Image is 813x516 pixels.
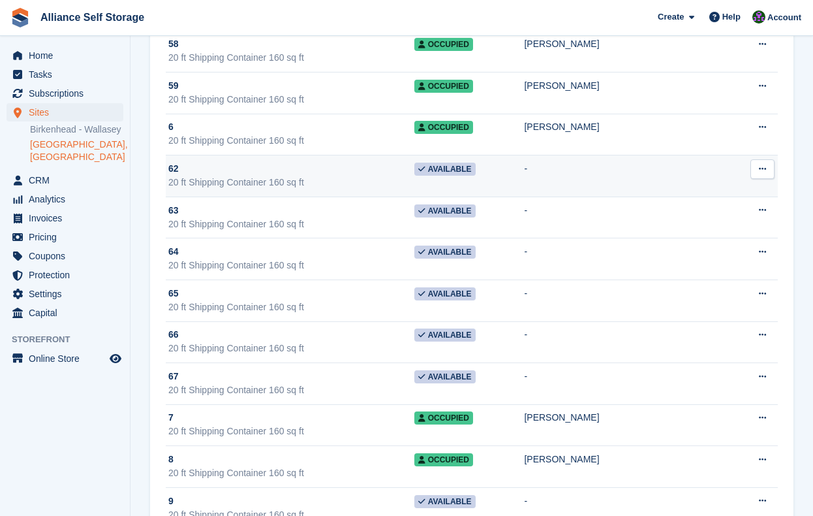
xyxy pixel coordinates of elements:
[7,190,123,208] a: menu
[414,411,473,425] span: Occupied
[524,238,728,280] td: -
[414,453,473,466] span: Occupied
[29,228,107,246] span: Pricing
[29,190,107,208] span: Analytics
[524,280,728,321] td: -
[168,466,414,480] div: 20 ft Shipping Container 160 sq ft
[414,287,476,300] span: Available
[168,218,414,231] div: 20 ft Shipping Container 160 sq ft
[29,84,107,103] span: Subscriptions
[29,304,107,322] span: Capital
[7,171,123,189] a: menu
[414,121,473,134] span: Occupied
[168,370,179,383] span: 67
[168,93,414,106] div: 20 ft Shipping Container 160 sq ft
[414,163,476,176] span: Available
[7,46,123,65] a: menu
[7,247,123,265] a: menu
[168,120,174,134] span: 6
[7,209,123,227] a: menu
[7,349,123,368] a: menu
[168,204,179,218] span: 63
[524,363,728,405] td: -
[29,171,107,189] span: CRM
[168,245,179,259] span: 64
[168,37,179,51] span: 58
[414,370,476,383] span: Available
[168,79,179,93] span: 59
[524,321,728,363] td: -
[752,10,765,24] img: Romilly Norton
[7,65,123,84] a: menu
[7,285,123,303] a: menu
[29,65,107,84] span: Tasks
[414,495,476,508] span: Available
[7,84,123,103] a: menu
[414,204,476,218] span: Available
[524,197,728,238] td: -
[767,11,801,24] span: Account
[29,247,107,265] span: Coupons
[10,8,30,27] img: stora-icon-8386f47178a22dfd0bd8f6a31ec36ba5ce8667c1dd55bd0f319d3a0aa187defe.svg
[414,329,476,342] span: Available
[30,138,123,163] a: [GEOGRAPHIC_DATA], [GEOGRAPHIC_DATA]
[7,304,123,322] a: menu
[30,123,123,136] a: Birkenhead - Wallasey
[168,383,414,397] div: 20 ft Shipping Container 160 sq ft
[414,80,473,93] span: Occupied
[524,37,728,51] div: [PERSON_NAME]
[168,176,414,189] div: 20 ft Shipping Container 160 sq ft
[7,228,123,246] a: menu
[168,453,174,466] span: 8
[414,246,476,259] span: Available
[658,10,684,24] span: Create
[29,285,107,303] span: Settings
[168,300,414,314] div: 20 ft Shipping Container 160 sq ft
[108,351,123,366] a: Preview store
[168,287,179,300] span: 65
[168,51,414,65] div: 20 ft Shipping Container 160 sq ft
[168,425,414,438] div: 20 ft Shipping Container 160 sq ft
[29,266,107,284] span: Protection
[524,453,728,466] div: [PERSON_NAME]
[12,333,130,346] span: Storefront
[168,342,414,355] div: 20 ft Shipping Container 160 sq ft
[168,259,414,272] div: 20 ft Shipping Container 160 sq ft
[524,79,728,93] div: [PERSON_NAME]
[168,134,414,148] div: 20 ft Shipping Container 160 sq ft
[168,328,179,342] span: 66
[7,103,123,121] a: menu
[29,349,107,368] span: Online Store
[524,411,728,425] div: [PERSON_NAME]
[722,10,741,24] span: Help
[29,46,107,65] span: Home
[524,120,728,134] div: [PERSON_NAME]
[7,266,123,284] a: menu
[414,38,473,51] span: Occupied
[168,494,174,508] span: 9
[168,411,174,425] span: 7
[29,209,107,227] span: Invoices
[29,103,107,121] span: Sites
[35,7,149,28] a: Alliance Self Storage
[524,155,728,197] td: -
[168,162,179,176] span: 62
